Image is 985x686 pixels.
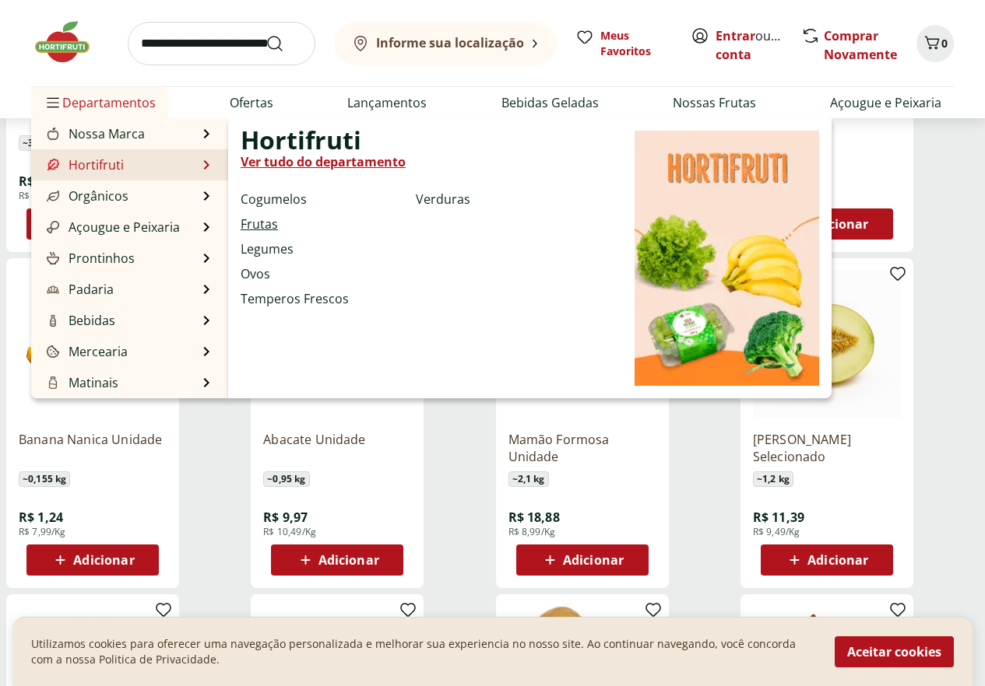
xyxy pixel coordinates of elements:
img: Mercearia [47,345,59,358]
span: Adicionar [807,218,868,230]
span: R$ 7,99/Kg [19,526,66,538]
button: Carrinho [916,25,954,62]
a: Ovos [241,264,270,283]
img: Padaria [47,283,59,296]
a: Nossa MarcaNossa Marca [44,124,145,143]
img: Prontinhos [47,252,59,264]
span: R$ 9,49/Kg [753,526,800,538]
a: Temperos Frescos [241,289,349,308]
button: Adicionar [26,544,159,576]
span: R$ 3,99/Kg [19,190,66,202]
span: R$ 8,99/Kg [508,526,556,538]
img: Hortifruti [47,159,59,171]
a: Mamão Formosa Unidade [508,431,656,465]
a: MerceariaMercearia [44,342,128,361]
a: ProntinhosProntinhos [44,249,135,268]
img: Bebidas [47,314,59,327]
span: Adicionar [73,554,134,566]
span: Hortifruti [241,131,361,149]
img: Hortifruti [31,19,109,65]
span: ou [716,26,785,64]
a: Frios, Queijos e LaticíniosFrios, Queijos e Laticínios [44,395,199,432]
a: Verduras [416,190,470,208]
span: Meus Favoritos [600,28,672,59]
a: PadariaPadaria [44,280,114,299]
button: Adicionar [516,544,649,576]
button: Adicionar [271,544,403,576]
span: 0 [941,36,948,51]
img: Matinais [47,376,59,389]
a: [PERSON_NAME] Selecionado [753,431,901,465]
a: Meus Favoritos [575,28,672,59]
img: Hortifruti [635,131,819,386]
span: ~ 0,155 kg [19,471,70,487]
img: Orgânicos [47,190,59,202]
a: Abacate Unidade [263,431,411,465]
a: HortifrutiHortifruti [44,156,124,174]
a: Açougue e Peixaria [830,93,941,112]
span: R$ 11,97 [19,173,70,190]
p: Utilizamos cookies para oferecer uma navegação personalizada e melhorar sua experiencia no nosso ... [31,636,816,667]
a: Nossas Frutas [673,93,756,112]
span: Departamentos [44,84,156,121]
span: R$ 1,24 [19,509,63,526]
button: Adicionar [26,208,159,240]
span: R$ 9,97 [263,509,308,526]
a: Açougue e PeixariaAçougue e Peixaria [44,218,180,236]
img: Açougue e Peixaria [47,221,59,233]
button: Menu [44,84,62,121]
a: Comprar Novamente [824,27,897,63]
a: Criar conta [716,27,801,63]
a: Frutas [241,215,278,233]
span: R$ 18,88 [508,509,560,526]
a: Ofertas [230,93,273,112]
span: Adicionar [318,554,379,566]
a: Entrar [716,27,755,44]
span: Adicionar [807,554,868,566]
span: Adicionar [563,554,624,566]
img: Banana Nanica Unidade [19,271,167,418]
span: R$ 11,39 [753,509,804,526]
a: Banana Nanica Unidade [19,431,167,465]
span: ~ 0,95 kg [263,471,309,487]
span: ~ 3 kg [19,135,51,151]
a: Ver tudo do departamento [241,152,406,171]
a: BebidasBebidas [44,311,115,330]
a: Lançamentos [347,93,427,112]
span: ~ 2,1 kg [508,471,549,487]
button: Adicionar [761,544,893,576]
b: Informe sua localização [376,34,524,51]
button: Aceitar cookies [835,636,954,667]
span: R$ 10,49/Kg [263,526,316,538]
a: Bebidas Geladas [501,93,599,112]
button: Submit Search [266,34,303,53]
a: Legumes [241,240,294,258]
button: Informe sua localização [334,22,557,65]
span: ~ 1,2 kg [753,471,793,487]
a: Cogumelos [241,190,307,208]
a: MatinaisMatinais [44,373,118,392]
input: search [128,22,315,65]
img: Nossa Marca [47,128,59,140]
a: OrgânicosOrgânicos [44,187,128,205]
